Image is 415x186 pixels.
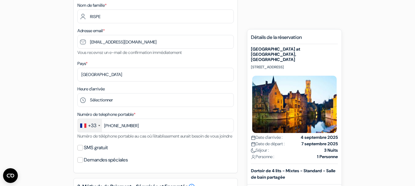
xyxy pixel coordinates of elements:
[251,134,283,141] span: Date d'arrivée :
[77,28,105,34] label: Adresse email
[251,47,338,62] h5: [GEOGRAPHIC_DATA] at [GEOGRAPHIC_DATA], [GEOGRAPHIC_DATA]
[84,143,108,152] label: SMS gratuit
[77,9,234,23] input: Entrer le nom de famille
[301,134,338,141] strong: 4 septembre 2025
[317,154,338,160] strong: 1 Personne
[251,65,338,70] p: [STREET_ADDRESS]
[3,168,18,183] button: Ouvrir le widget CMP
[324,147,338,154] strong: 3 Nuits
[77,86,105,92] label: Heure d'arrivée
[251,135,256,140] img: calendar.svg
[251,154,274,160] span: Personne :
[77,133,232,139] small: Numéro de téléphone portable au cas où l'établissement aurait besoin de vous joindre
[251,148,256,153] img: moon.svg
[301,141,338,147] strong: 7 septembre 2025
[77,2,107,9] label: Nom de famille
[251,168,335,180] b: Dortoir de 4 lits - Mixtes - Standard - Salle de bain partagée
[77,35,234,49] input: Entrer adresse e-mail
[251,34,338,44] h5: Détails de la réservation
[88,122,96,129] div: +33
[77,50,182,55] small: Vous recevrez un e-mail de confirmation immédiatement
[77,119,234,132] input: 6 12 34 56 78
[84,156,128,164] label: Demandes spéciales
[251,142,256,146] img: calendar.svg
[251,147,269,154] span: Séjour :
[251,155,256,159] img: user_icon.svg
[77,111,135,118] label: Numéro de telephone portable
[77,60,88,67] label: Pays
[78,119,102,132] div: France: +33
[251,141,285,147] span: Date de départ :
